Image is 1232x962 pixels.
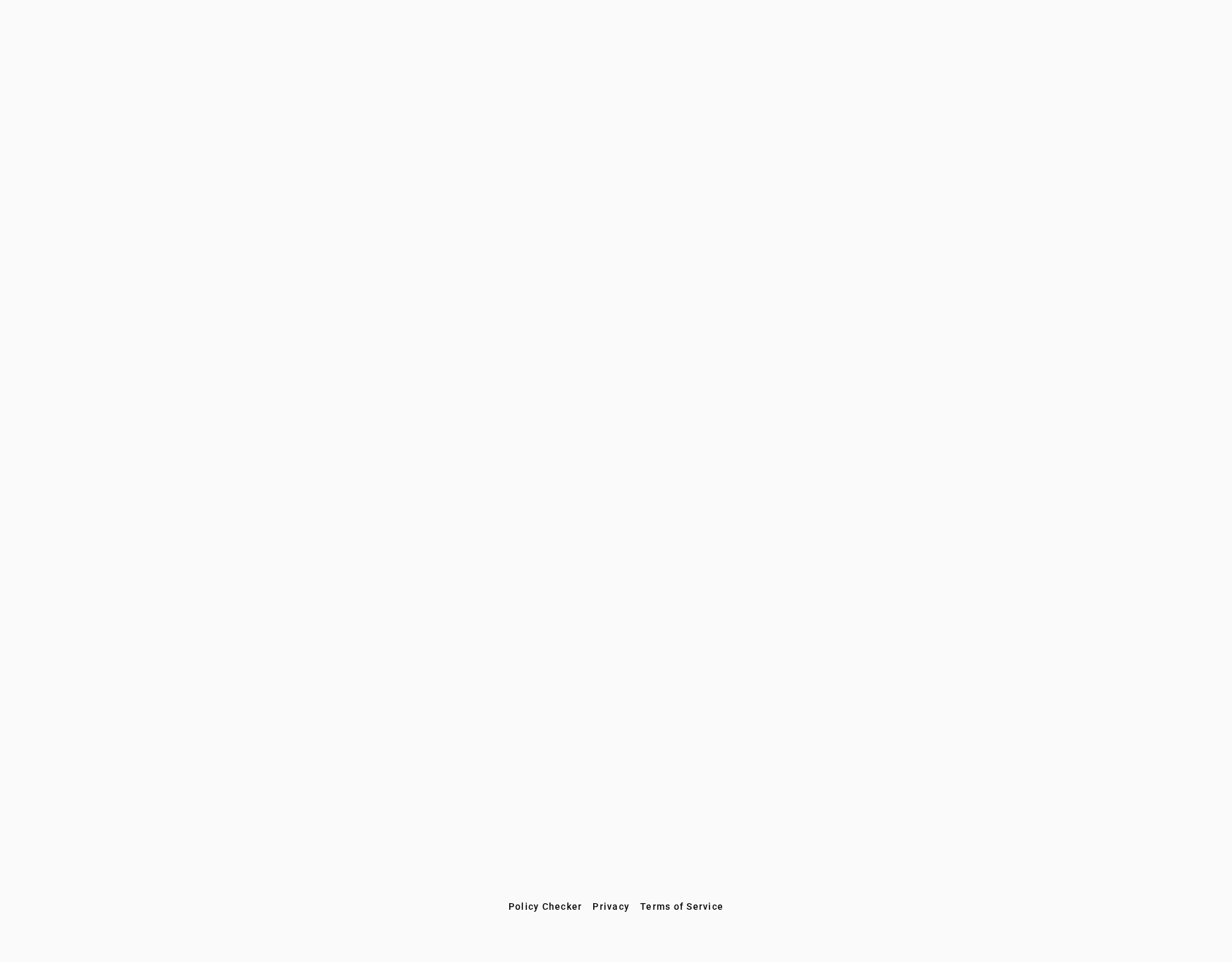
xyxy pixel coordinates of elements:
[503,895,588,918] button: Policy Checker
[635,895,729,918] button: Terms of Service
[509,901,583,912] span: Policy Checker
[593,901,630,912] span: Privacy
[640,901,723,912] span: Terms of Service
[587,895,635,918] button: Privacy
